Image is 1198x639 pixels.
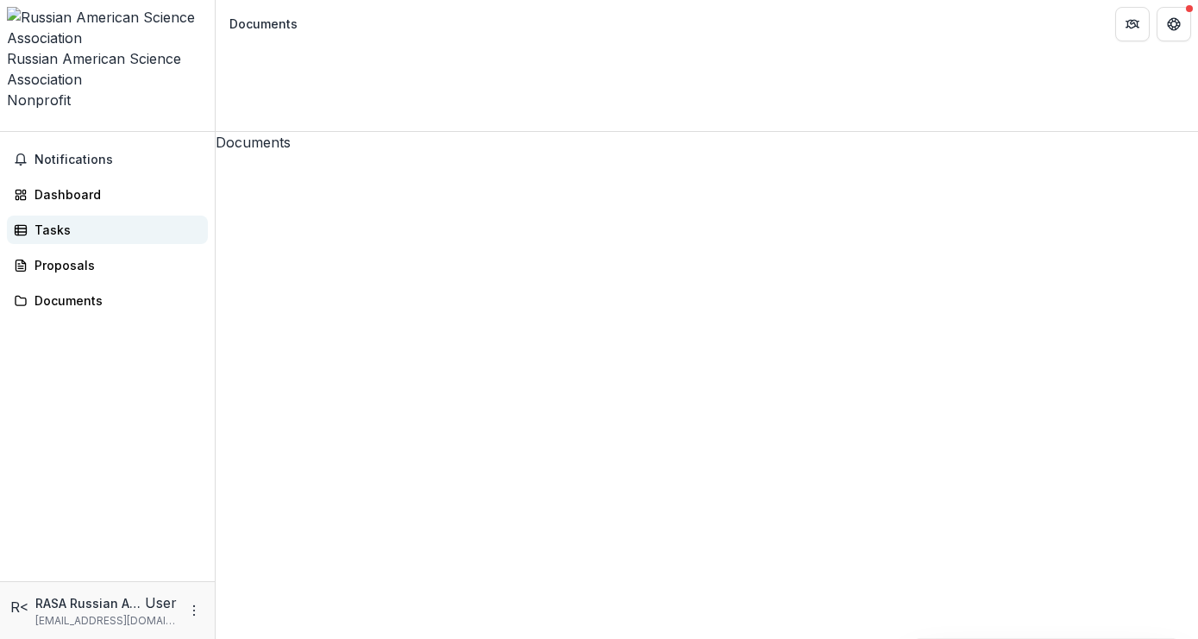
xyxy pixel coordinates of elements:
[1157,7,1191,41] button: Get Help
[7,48,208,90] div: Russian American Science Association
[34,221,194,239] div: Tasks
[7,7,208,48] img: Russian American Science Association
[184,600,204,621] button: More
[10,597,28,617] div: RASA Russian American Science Association <inforasausa@gmail.com> <inforasausa@gmail.com>
[7,91,71,109] span: Nonprofit
[7,216,208,244] a: Tasks
[216,132,1198,153] h3: Documents
[35,594,145,612] p: RASA Russian American Science Association <[EMAIL_ADDRESS][DOMAIN_NAME]> <[EMAIL_ADDRESS][DOMAIN_...
[34,185,194,204] div: Dashboard
[34,291,194,310] div: Documents
[7,251,208,279] a: Proposals
[7,180,208,209] a: Dashboard
[229,15,298,33] div: Documents
[35,613,177,629] p: [EMAIL_ADDRESS][DOMAIN_NAME]
[223,11,304,36] nav: breadcrumb
[7,146,208,173] button: Notifications
[7,286,208,315] a: Documents
[34,256,194,274] div: Proposals
[34,153,201,167] span: Notifications
[1115,7,1150,41] button: Partners
[145,592,177,613] p: User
